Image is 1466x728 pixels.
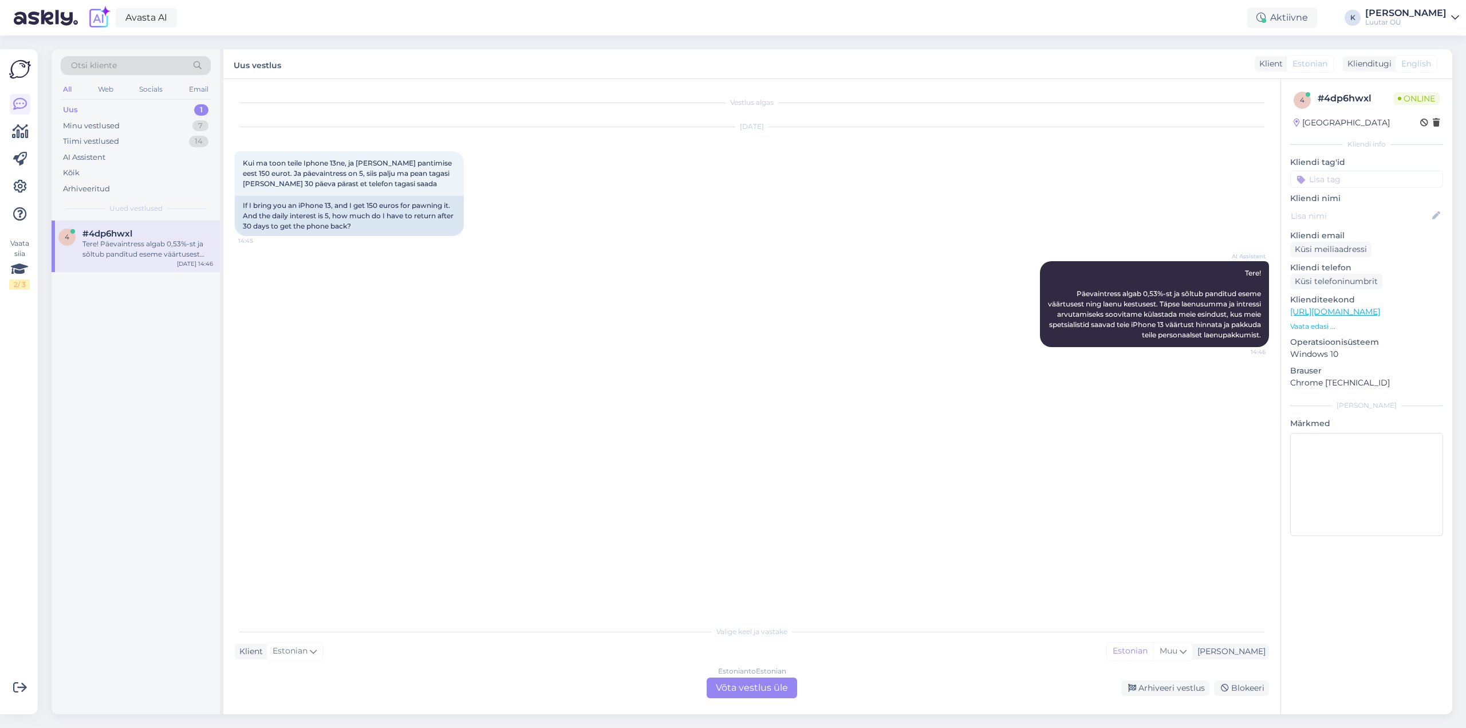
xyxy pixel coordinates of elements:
[1290,262,1443,274] p: Kliendi telefon
[1290,348,1443,360] p: Windows 10
[9,58,31,80] img: Askly Logo
[1292,58,1327,70] span: Estonian
[82,229,132,239] span: #4dp6hwxl
[1290,418,1443,430] p: Märkmed
[1290,192,1443,204] p: Kliendi nimi
[116,8,177,27] a: Avasta AI
[87,6,111,30] img: explore-ai
[273,645,308,658] span: Estonian
[1255,58,1283,70] div: Klient
[234,56,281,72] label: Uus vestlus
[1343,58,1392,70] div: Klienditugi
[707,678,797,698] div: Võta vestlus üle
[1365,18,1447,27] div: Luutar OÜ
[1247,7,1317,28] div: Aktiivne
[1193,646,1266,658] div: [PERSON_NAME]
[1294,117,1390,129] div: [GEOGRAPHIC_DATA]
[1048,269,1263,339] span: Tere! Päevaintress algab 0,53%-st ja sõltub panditud eseme väärtusest ning laenu kestusest. Täpse...
[235,97,1269,108] div: Vestlus algas
[63,167,80,179] div: Kõik
[1107,643,1153,660] div: Estonian
[71,60,117,72] span: Otsi kliente
[1223,252,1266,261] span: AI Assistent
[1345,10,1361,26] div: K
[63,183,110,195] div: Arhiveeritud
[109,203,163,214] span: Uued vestlused
[1290,400,1443,411] div: [PERSON_NAME]
[1290,306,1380,317] a: [URL][DOMAIN_NAME]
[1300,96,1305,104] span: 4
[235,121,1269,132] div: [DATE]
[235,627,1269,637] div: Valige keel ja vastake
[65,233,69,241] span: 4
[1290,377,1443,389] p: Chrome [TECHNICAL_ID]
[9,238,30,290] div: Vaata siia
[63,152,105,163] div: AI Assistent
[1290,171,1443,188] input: Lisa tag
[1365,9,1459,27] a: [PERSON_NAME]Luutar OÜ
[9,280,30,290] div: 2 / 3
[1160,646,1177,656] span: Muu
[1290,274,1382,289] div: Küsi telefoninumbrit
[137,82,165,97] div: Socials
[1214,680,1269,696] div: Blokeeri
[1290,294,1443,306] p: Klienditeekond
[718,666,786,676] div: Estonian to Estonian
[1393,92,1440,105] span: Online
[189,136,208,147] div: 14
[1290,156,1443,168] p: Kliendi tag'id
[1290,336,1443,348] p: Operatsioonisüsteem
[235,196,464,236] div: If I bring you an iPhone 13, and I get 150 euros for pawning it. And the daily interest is 5, how...
[96,82,116,97] div: Web
[1401,58,1431,70] span: English
[192,120,208,132] div: 7
[63,104,78,116] div: Uus
[63,120,120,132] div: Minu vestlused
[1290,139,1443,149] div: Kliendi info
[1365,9,1447,18] div: [PERSON_NAME]
[1290,321,1443,332] p: Vaata edasi ...
[177,259,213,268] div: [DATE] 14:46
[1121,680,1209,696] div: Arhiveeri vestlus
[243,159,454,188] span: Kui ma toon teile Iphone 13ne, ja [PERSON_NAME] pantimise eest 150 eurot. Ja päevaintress on 5, s...
[1290,365,1443,377] p: Brauser
[1291,210,1430,222] input: Lisa nimi
[1290,230,1443,242] p: Kliendi email
[1318,92,1393,105] div: # 4dp6hwxl
[235,646,263,658] div: Klient
[61,82,74,97] div: All
[1223,348,1266,356] span: 14:46
[194,104,208,116] div: 1
[82,239,213,259] div: Tere! Päevaintress algab 0,53%-st ja sõltub panditud eseme väärtusest ning laenu kestusest. Täpse...
[238,237,281,245] span: 14:45
[63,136,119,147] div: Tiimi vestlused
[1290,242,1372,257] div: Küsi meiliaadressi
[187,82,211,97] div: Email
